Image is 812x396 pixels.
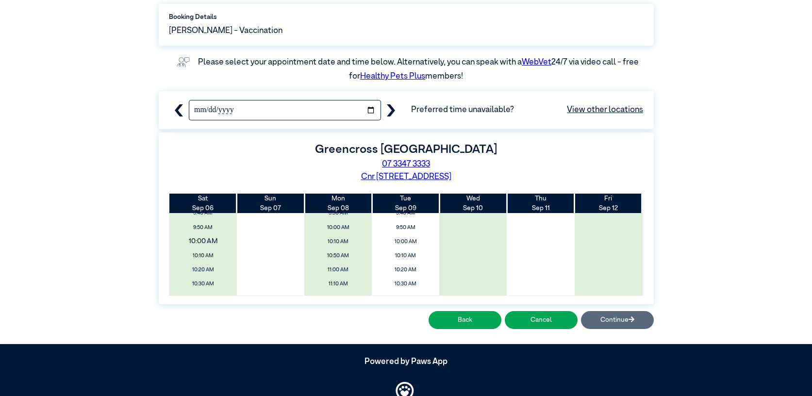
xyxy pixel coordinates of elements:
[439,194,507,214] th: Sep 10
[159,357,654,367] h5: Powered by Paws App
[507,194,574,214] th: Sep 11
[163,234,243,249] span: 10:00 AM
[522,58,551,66] a: WebVet
[575,194,642,214] th: Sep 12
[382,160,430,168] a: 07 3347 3333
[173,54,193,70] img: vet
[372,194,439,214] th: Sep 09
[307,292,369,304] span: 11:20 AM
[237,194,304,214] th: Sep 07
[172,221,234,233] span: 9:50 AM
[315,144,497,155] label: Greencross [GEOGRAPHIC_DATA]
[172,278,234,290] span: 10:30 AM
[307,221,369,233] span: 10:00 AM
[172,292,234,304] span: 10:40 AM
[375,278,436,290] span: 10:30 AM
[198,58,640,81] label: Please select your appointment date and time below. Alternatively, you can speak with a 24/7 via ...
[307,264,369,276] span: 11:00 AM
[375,235,436,247] span: 10:00 AM
[429,311,501,329] button: Back
[375,207,436,219] span: 9:40 AM
[169,25,282,37] span: [PERSON_NAME] - Vaccination
[375,264,436,276] span: 10:20 AM
[169,194,237,214] th: Sep 06
[307,207,369,219] span: 9:50 AM
[307,235,369,247] span: 10:10 AM
[304,194,372,214] th: Sep 08
[307,278,369,290] span: 11:10 AM
[567,104,643,116] a: View other locations
[375,249,436,262] span: 10:10 AM
[411,104,644,116] span: Preferred time unavailable?
[172,264,234,276] span: 10:20 AM
[172,207,234,219] span: 9:40 AM
[172,249,234,262] span: 10:10 AM
[505,311,578,329] button: Cancel
[375,292,436,304] span: 10:40 AM
[361,173,451,181] a: Cnr [STREET_ADDRESS]
[375,221,436,233] span: 9:50 AM
[360,72,425,81] a: Healthy Pets Plus
[307,249,369,262] span: 10:50 AM
[169,12,644,22] label: Booking Details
